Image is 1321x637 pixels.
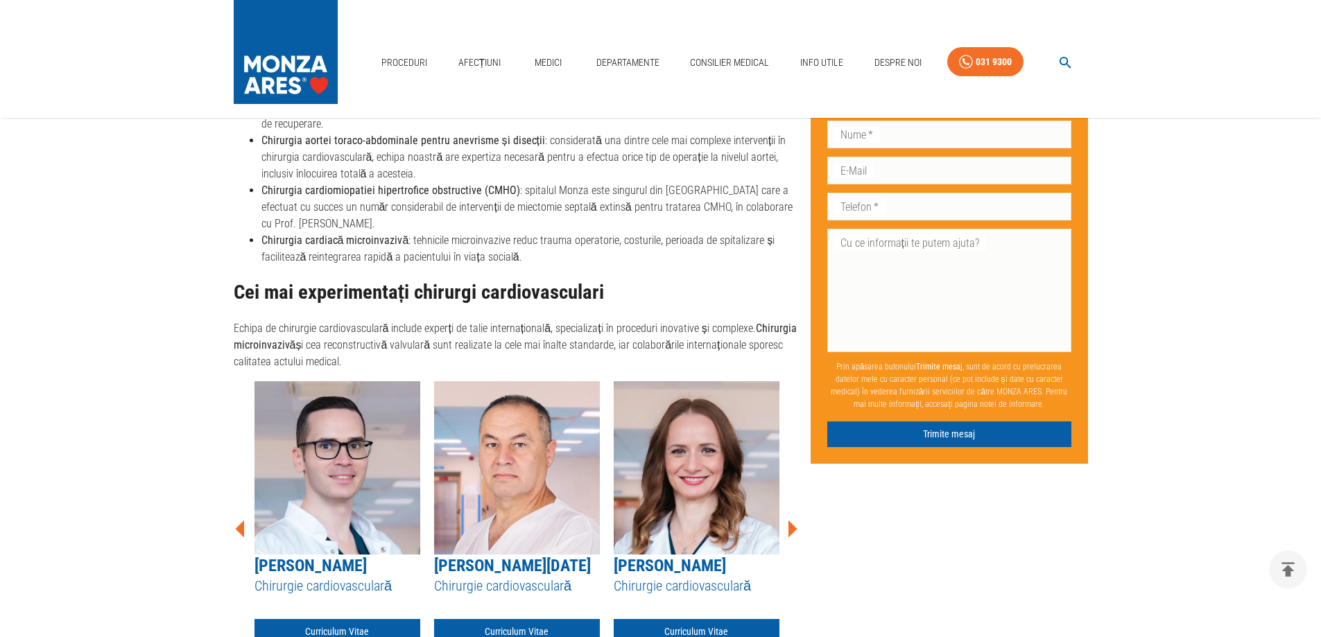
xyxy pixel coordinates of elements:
[827,355,1071,416] p: Prin apăsarea butonului , sunt de acord cu prelucrarea datelor mele cu caracter personal (ce pot ...
[261,132,800,182] li: : considerată una dintre cele mai complexe intervenții în chirurgia cardiovasculară, echipa noast...
[916,362,962,372] b: Trimite mesaj
[526,49,571,77] a: Medici
[261,232,800,265] li: : tehnicile microinvazive reduc trauma operatorie, costurile, perioada de spitalizare și facilite...
[614,577,779,595] h5: Chirurgie cardiovasculară
[261,134,545,147] strong: Chirurgia aortei toraco-abdominale pentru anevrisme și disecții
[684,49,775,77] a: Consilier Medical
[261,184,520,197] strong: Chirurgia cardiomiopatiei hipertrofice obstructive (CMHO)
[591,49,665,77] a: Departamente
[434,577,600,595] h5: Chirurgie cardiovasculară
[614,556,726,575] a: [PERSON_NAME]
[1269,550,1307,588] button: delete
[261,234,409,247] strong: Chirurgia cardiacă microinvazivă
[453,49,507,77] a: Afecțiuni
[254,556,367,575] a: [PERSON_NAME]
[376,49,433,77] a: Proceduri
[234,320,800,370] p: Echipa de chirurgie cardiovasculară include experți de talie internațională, specializați în proc...
[869,49,927,77] a: Despre Noi
[254,577,420,595] h5: Chirurgie cardiovasculară
[261,182,800,232] li: : spitalul Monza este singurul din [GEOGRAPHIC_DATA] care a efectuat cu succes un număr considera...
[976,53,1012,71] div: 031 9300
[947,47,1024,77] a: 031 9300
[434,556,591,575] a: [PERSON_NAME][DATE]
[234,281,800,304] h2: Cei mai experimentați chirurgi cardiovasculari
[827,421,1071,447] button: Trimite mesaj
[795,49,849,77] a: Info Utile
